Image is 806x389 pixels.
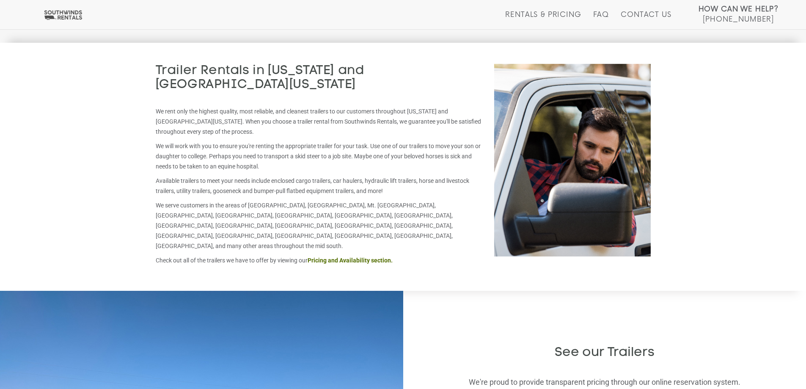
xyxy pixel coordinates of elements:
p: Available trailers to meet your needs include enclosed cargo trailers, car haulers, hydraulic lif... [156,176,481,196]
p: We will work with you to ensure you're renting the appropriate trailer for your task. Use one of ... [156,141,481,171]
h2: Trailer Rentals in [US_STATE] and [GEOGRAPHIC_DATA][US_STATE] [156,64,481,92]
img: Southwinds Rentals Customer Backing up Trailer [494,64,651,257]
a: FAQ [593,11,609,29]
a: Rentals & Pricing [505,11,581,29]
p: We serve customers in the areas of [GEOGRAPHIC_DATA], [GEOGRAPHIC_DATA], Mt. [GEOGRAPHIC_DATA], [... [156,200,481,251]
p: Check out all of the trailers we have to offer by viewing our [156,255,481,265]
a: Contact Us [621,11,671,29]
a: Pricing and Availability section. [308,257,393,264]
span: [PHONE_NUMBER] [703,15,774,24]
h2: See our Trailers [467,346,742,360]
img: Southwinds Rentals Logo [42,10,84,20]
a: How Can We Help? [PHONE_NUMBER] [699,4,778,23]
strong: How Can We Help? [699,5,778,14]
p: We rent only the highest quality, most reliable, and cleanest trailers to our customers throughou... [156,106,481,137]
